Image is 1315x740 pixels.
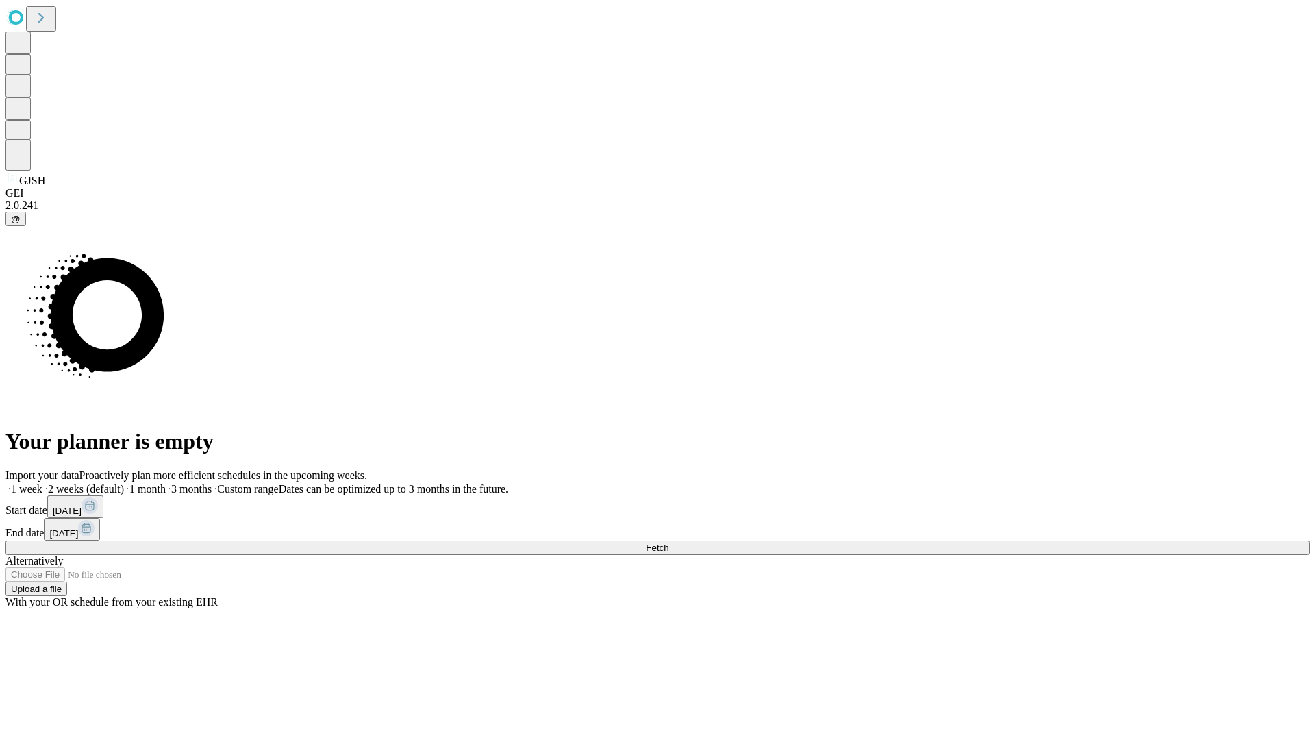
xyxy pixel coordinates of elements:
button: [DATE] [44,518,100,541]
h1: Your planner is empty [5,429,1310,454]
span: 2 weeks (default) [48,483,124,495]
button: [DATE] [47,495,103,518]
button: Upload a file [5,582,67,596]
div: End date [5,518,1310,541]
span: 3 months [171,483,212,495]
span: GJSH [19,175,45,186]
span: 1 week [11,483,42,495]
span: Fetch [646,543,668,553]
span: Custom range [217,483,278,495]
span: [DATE] [49,528,78,539]
span: 1 month [129,483,166,495]
span: [DATE] [53,506,82,516]
span: Import your data [5,469,79,481]
span: Alternatively [5,555,63,567]
div: Start date [5,495,1310,518]
span: @ [11,214,21,224]
span: Dates can be optimized up to 3 months in the future. [279,483,508,495]
span: With your OR schedule from your existing EHR [5,596,218,608]
div: GEI [5,187,1310,199]
span: Proactively plan more efficient schedules in the upcoming weeks. [79,469,367,481]
button: Fetch [5,541,1310,555]
div: 2.0.241 [5,199,1310,212]
button: @ [5,212,26,226]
